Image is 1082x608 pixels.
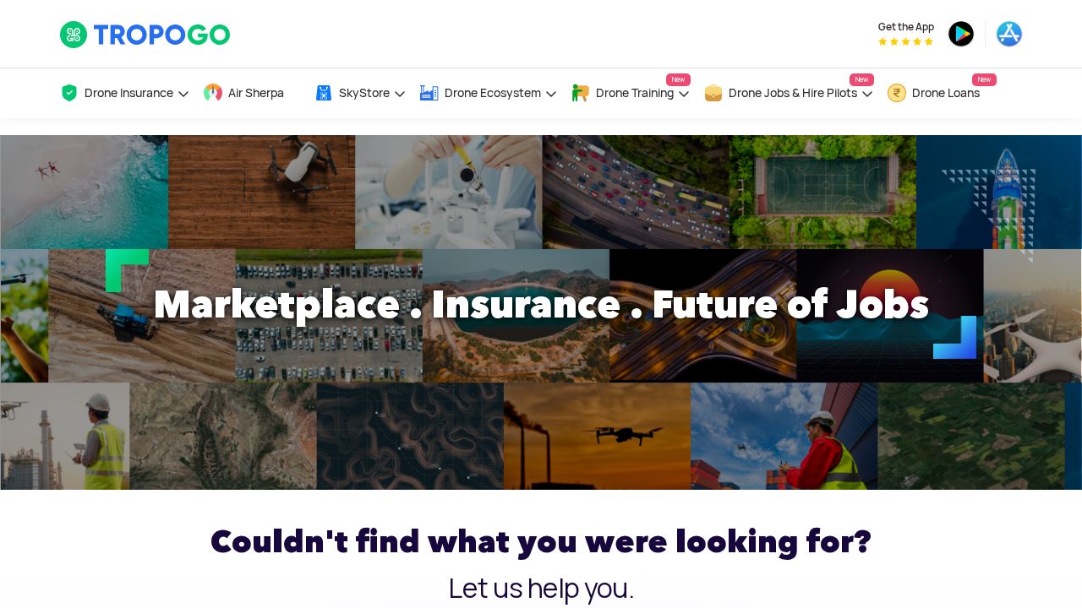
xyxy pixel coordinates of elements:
a: Drone TrainingNew [571,68,691,118]
span: Get the App [878,20,934,34]
span: SkyStore [339,86,390,100]
span: New [850,73,874,86]
span: Drone Loans [912,86,980,100]
span: Air Sherpa [228,86,284,100]
h1: Marketplace . Insurance . Future of Jobs [46,270,1036,338]
img: ic_playstore.png [948,20,975,47]
a: Air Sherpa [203,68,301,118]
a: Drone LoansNew [887,68,997,118]
h2: Couldn't find what you were looking for? [59,517,1023,567]
a: Drone Ecosystem [419,68,558,118]
span: New [666,73,691,86]
span: Drone Training [596,86,674,100]
img: TropoGo Logo [59,20,232,49]
a: SkyStore [314,68,407,118]
span: Drone Ecosystem [445,86,541,100]
h3: Let us help you. [59,575,1023,602]
span: New [972,73,997,86]
a: Drone Insurance [59,68,190,118]
a: Drone Jobs & Hire PilotsNew [703,68,874,118]
span: Drone Jobs & Hire Pilots [729,86,857,100]
span: Drone Insurance [85,86,173,100]
img: App Raking [878,37,933,46]
img: ic_appstore.png [996,20,1023,47]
